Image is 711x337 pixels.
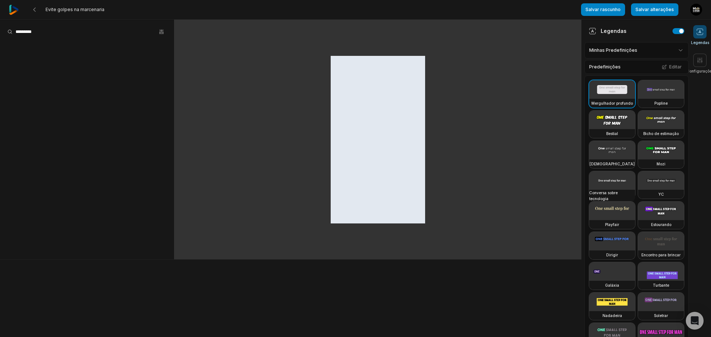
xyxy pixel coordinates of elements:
font: Evite golpes na marcenaria [46,7,104,12]
font: Legendas [601,28,627,34]
button: Salvar alterações [631,3,678,16]
font: Editar [669,64,682,70]
font: Mozi [657,162,665,166]
font: Bicho de estimação [643,131,679,136]
button: Editar [660,62,684,72]
div: Abra o Intercom Messenger [686,312,704,330]
font: Conversa sobre tecnologia [589,191,618,201]
font: Encontro para brincar [641,253,681,257]
font: Soletrar [654,313,668,318]
button: Legendas [691,25,709,46]
font: Mergulhador profundo [591,101,633,105]
font: Salvar alterações [635,7,674,12]
font: [DEMOGRAPHIC_DATA] [590,162,635,166]
font: Legendas [691,40,709,45]
font: Playfair [605,222,619,227]
font: Galáxia [605,283,619,287]
font: Popline [654,101,668,105]
font: Nadadeira [602,313,622,318]
font: Dirigir [606,253,618,257]
font: Turbante [653,283,669,287]
font: Salvar rascunho [585,7,621,12]
font: YC [658,192,664,196]
font: Predefinições [589,64,621,70]
button: Salvar rascunho [581,3,625,16]
img: colher [9,5,19,15]
font: Bestial [606,131,618,136]
font: Estourando [651,222,671,227]
font: Minhas Predefinições [589,47,637,53]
